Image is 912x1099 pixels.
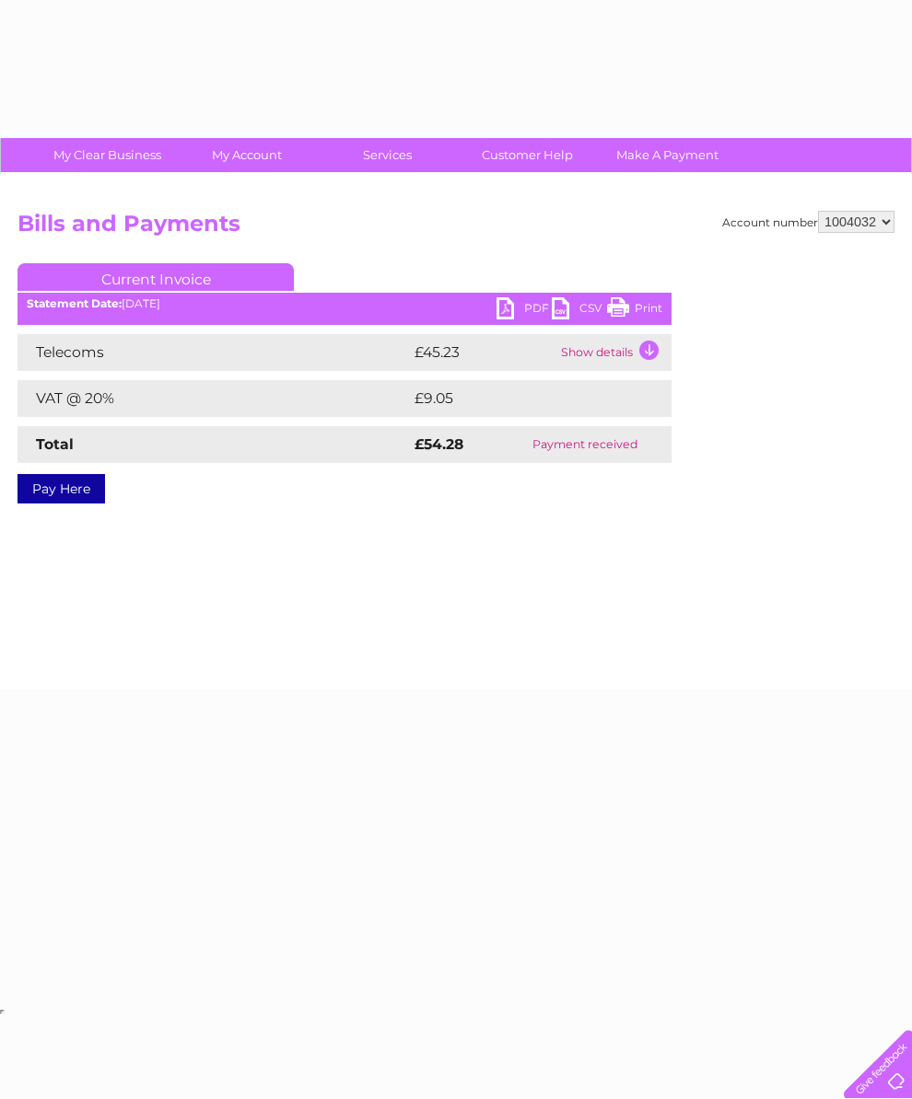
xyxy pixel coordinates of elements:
[410,380,629,417] td: £9.05
[498,426,672,463] td: Payment received
[497,297,552,324] a: PDF
[556,334,672,371] td: Show details
[722,211,894,233] div: Account number
[171,138,323,172] a: My Account
[18,297,672,310] div: [DATE]
[591,138,743,172] a: Make A Payment
[18,334,410,371] td: Telecoms
[607,297,662,324] a: Print
[18,211,894,246] h2: Bills and Payments
[36,435,74,453] strong: Total
[31,138,183,172] a: My Clear Business
[18,474,105,503] a: Pay Here
[410,334,556,371] td: £45.23
[311,138,463,172] a: Services
[415,435,463,453] strong: £54.28
[18,380,410,417] td: VAT @ 20%
[27,296,122,310] b: Statement Date:
[451,138,603,172] a: Customer Help
[18,263,294,291] a: Current Invoice
[552,297,607,324] a: CSV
